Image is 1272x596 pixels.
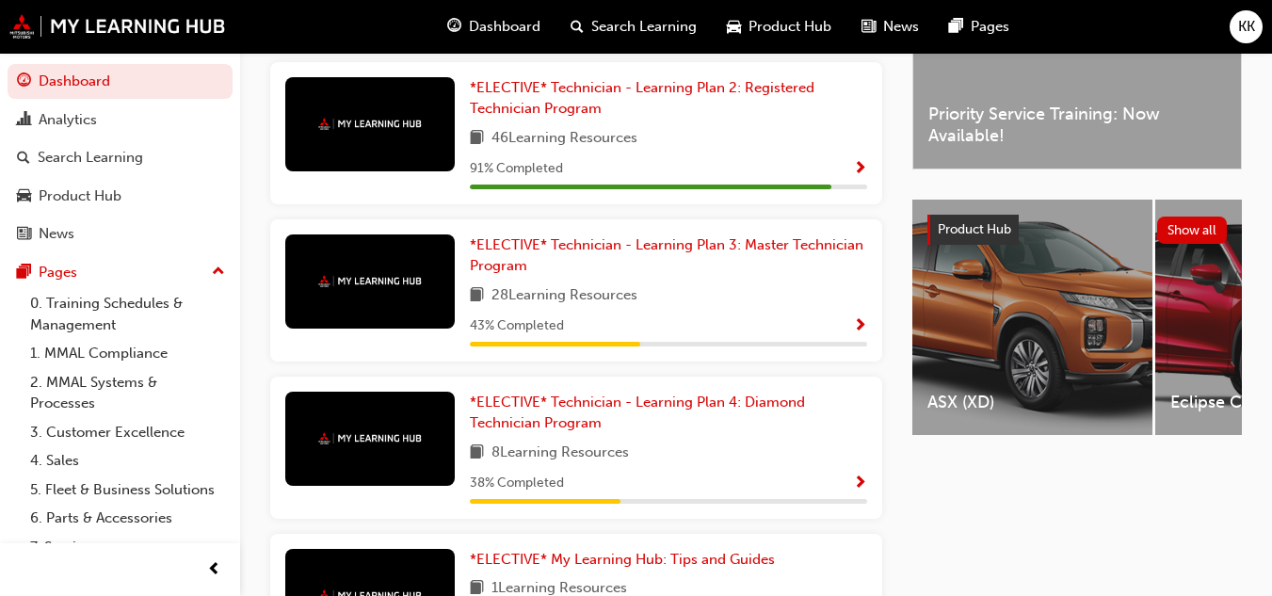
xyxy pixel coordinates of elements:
a: car-iconProduct Hub [712,8,846,46]
button: Pages [8,255,233,290]
img: mmal [318,275,422,287]
span: ASX (XD) [927,392,1137,413]
span: Product Hub [938,221,1011,237]
a: *ELECTIVE* My Learning Hub: Tips and Guides [470,549,782,571]
span: 46 Learning Resources [491,127,637,151]
button: KK [1230,10,1263,43]
a: Search Learning [8,140,233,175]
a: search-iconSearch Learning [555,8,712,46]
a: Analytics [8,103,233,137]
a: *ELECTIVE* Technician - Learning Plan 4: Diamond Technician Program [470,392,867,434]
a: ASX (XD) [912,200,1152,435]
span: book-icon [470,284,484,308]
span: book-icon [470,442,484,465]
div: News [39,223,74,245]
span: Show Progress [853,475,867,492]
span: search-icon [571,15,584,39]
a: News [8,217,233,251]
div: Pages [39,262,77,283]
span: 91 % Completed [470,158,563,180]
span: news-icon [17,226,31,243]
span: News [883,16,919,38]
a: 1. MMAL Compliance [23,339,233,368]
span: 38 % Completed [470,473,564,494]
span: *ELECTIVE* My Learning Hub: Tips and Guides [470,551,775,568]
span: *ELECTIVE* Technician - Learning Plan 2: Registered Technician Program [470,79,814,118]
img: mmal [9,14,226,39]
span: chart-icon [17,112,31,129]
img: mmal [318,432,422,444]
span: Product Hub [749,16,831,38]
span: 8 Learning Resources [491,442,629,465]
button: Show Progress [853,314,867,338]
span: Show Progress [853,318,867,335]
div: Product Hub [39,185,121,207]
a: 6. Parts & Accessories [23,504,233,533]
a: 5. Fleet & Business Solutions [23,475,233,505]
span: *ELECTIVE* Technician - Learning Plan 4: Diamond Technician Program [470,394,805,432]
button: DashboardAnalyticsSearch LearningProduct HubNews [8,60,233,255]
span: search-icon [17,150,30,167]
a: pages-iconPages [934,8,1024,46]
span: Pages [971,16,1009,38]
span: pages-icon [949,15,963,39]
a: Product Hub [8,179,233,214]
span: Priority Service Training: Now Available! [928,104,1226,146]
div: Analytics [39,109,97,131]
span: 43 % Completed [470,315,564,337]
a: Dashboard [8,64,233,99]
button: Show Progress [853,157,867,181]
a: 7. Service [23,533,233,562]
span: guage-icon [447,15,461,39]
a: news-iconNews [846,8,934,46]
a: *ELECTIVE* Technician - Learning Plan 3: Master Technician Program [470,234,867,277]
span: up-icon [212,260,225,284]
span: news-icon [861,15,876,39]
span: car-icon [17,188,31,205]
span: prev-icon [207,558,221,582]
span: 28 Learning Resources [491,284,637,308]
span: KK [1238,16,1255,38]
a: 0. Training Schedules & Management [23,289,233,339]
div: Search Learning [38,147,143,169]
img: mmal [318,118,422,130]
a: *ELECTIVE* Technician - Learning Plan 2: Registered Technician Program [470,77,867,120]
span: Show Progress [853,161,867,178]
span: Search Learning [591,16,697,38]
span: book-icon [470,127,484,151]
span: pages-icon [17,265,31,282]
span: Dashboard [469,16,540,38]
button: Show all [1157,217,1228,244]
a: 2. MMAL Systems & Processes [23,368,233,418]
button: Show Progress [853,472,867,495]
a: 4. Sales [23,446,233,475]
span: *ELECTIVE* Technician - Learning Plan 3: Master Technician Program [470,236,863,275]
a: guage-iconDashboard [432,8,555,46]
span: guage-icon [17,73,31,90]
span: car-icon [727,15,741,39]
a: 3. Customer Excellence [23,418,233,447]
a: Product HubShow all [927,215,1227,245]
